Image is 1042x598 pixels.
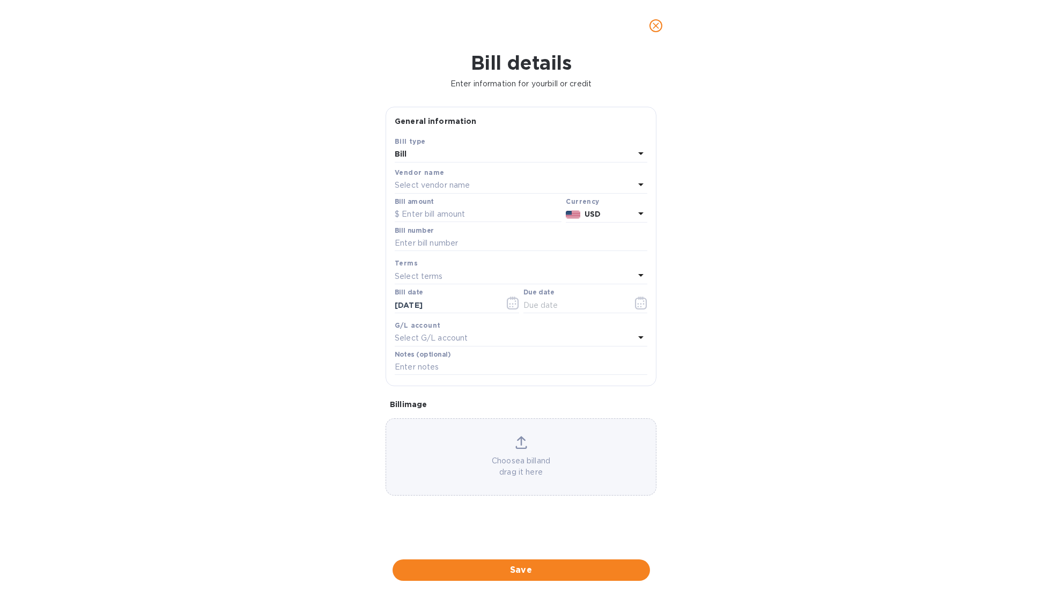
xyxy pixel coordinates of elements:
b: Bill [395,150,407,158]
button: Save [393,559,650,581]
p: Select G/L account [395,333,468,344]
label: Bill date [395,290,423,296]
span: Save [401,564,641,577]
h1: Bill details [9,51,1033,74]
b: Currency [566,197,599,205]
input: Enter notes [395,359,647,375]
p: Enter information for your bill or credit [9,78,1033,90]
b: Vendor name [395,168,444,176]
p: Choose a bill and drag it here [386,455,656,478]
b: G/L account [395,321,440,329]
button: close [643,13,669,39]
input: $ Enter bill amount [395,206,561,223]
input: Select date [395,297,496,313]
p: Select terms [395,271,443,282]
b: Bill type [395,137,426,145]
input: Due date [523,297,625,313]
b: USD [585,210,601,218]
b: Terms [395,259,418,267]
p: Select vendor name [395,180,470,191]
b: General information [395,117,477,125]
p: Bill image [390,399,652,410]
input: Enter bill number [395,235,647,252]
label: Notes (optional) [395,351,451,358]
label: Bill amount [395,198,433,205]
img: USD [566,211,580,218]
label: Bill number [395,227,433,234]
label: Due date [523,290,554,296]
